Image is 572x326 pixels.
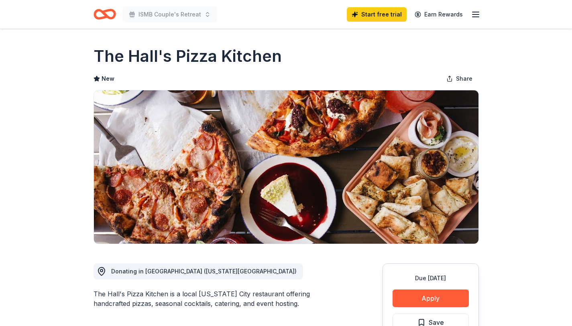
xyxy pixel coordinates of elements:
button: Apply [393,289,469,307]
div: The Hall's Pizza Kitchen is a local [US_STATE] City restaurant offering handcrafted pizzas, seaso... [94,289,344,308]
span: Share [456,74,472,84]
span: ISMB Couple's Retreat [138,10,201,19]
a: Home [94,5,116,24]
h1: The Hall's Pizza Kitchen [94,45,282,67]
button: Share [440,71,479,87]
a: Earn Rewards [410,7,468,22]
img: Image for The Hall's Pizza Kitchen [94,90,478,244]
button: ISMB Couple's Retreat [122,6,217,22]
div: Due [DATE] [393,273,469,283]
a: Start free trial [347,7,407,22]
span: Donating in [GEOGRAPHIC_DATA] ([US_STATE][GEOGRAPHIC_DATA]) [111,268,297,275]
span: New [102,74,114,84]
